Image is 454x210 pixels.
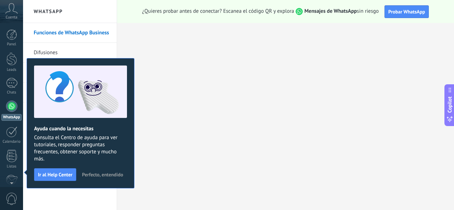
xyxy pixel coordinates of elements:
div: Calendario [1,140,22,144]
span: Consulta el Centro de ayuda para ver tutoriales, responder preguntas frecuentes, obtener soporte ... [34,134,127,163]
span: Probar WhatsApp [388,8,425,15]
li: Difusiones [23,43,117,63]
div: Listas [1,164,22,169]
div: Chats [1,90,22,95]
span: Cuenta [6,15,17,20]
div: Leads [1,68,22,72]
span: Ir al Help Center [38,172,72,177]
span: Perfecto, entendido [82,172,123,177]
a: Funciones de WhatsApp Business [34,23,110,43]
li: Funciones de WhatsApp Business [23,23,117,43]
div: Panel [1,42,22,47]
span: Copilot [446,96,453,113]
h2: Ayuda cuando la necesitas [34,125,127,132]
button: Probar WhatsApp [384,5,429,18]
a: Difusiones [34,43,110,63]
span: ¿Quieres probar antes de conectar? Escanea el código QR y explora sin riesgo [142,8,379,15]
button: Perfecto, entendido [79,169,126,180]
strong: Mensajes de WhatsApp [304,8,357,15]
div: WhatsApp [1,114,22,121]
button: Ir al Help Center [34,168,76,181]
